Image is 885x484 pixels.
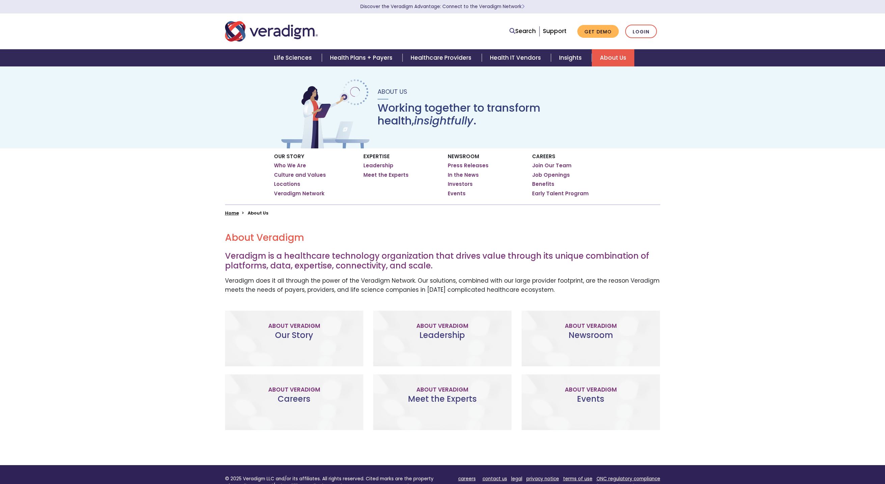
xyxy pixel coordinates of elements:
[532,181,554,188] a: Benefits
[532,162,572,169] a: Join Our Team
[225,232,660,244] h2: About Veradigm
[363,162,393,169] a: Leadership
[379,331,506,350] h3: Leadership
[597,476,660,482] a: ONC regulatory compliance
[225,251,660,271] h3: Veradigm is a healthcare technology organization that drives value through its unique combination...
[527,385,655,394] p: About Veradigm
[448,162,489,169] a: Press Releases
[551,49,592,66] a: Insights
[379,394,506,414] h3: Meet the Experts
[379,321,506,331] p: About Veradigm
[230,331,358,350] h3: Our Story
[563,476,592,482] a: terms of use
[625,25,657,38] a: Login
[378,102,606,127] h1: Working together to transform health, .
[225,20,318,42] img: Veradigm logo
[225,210,239,216] a: Home
[230,321,358,331] p: About Veradigm
[509,27,536,36] a: Search
[592,49,634,66] a: About Us
[482,49,551,66] a: Health IT Vendors
[458,476,476,482] a: careers
[527,331,655,350] h3: Newsroom
[274,162,306,169] a: Who We Are
[379,385,506,394] p: About Veradigm
[526,476,559,482] a: privacy notice
[322,49,403,66] a: Health Plans + Payers
[403,49,481,66] a: Healthcare Providers
[543,27,566,35] a: Support
[230,394,358,414] h3: Careers
[522,3,525,10] span: Learn More
[532,172,570,178] a: Job Openings
[363,172,409,178] a: Meet the Experts
[448,190,466,197] a: Events
[577,25,619,38] a: Get Demo
[482,476,507,482] a: contact us
[274,172,326,178] a: Culture and Values
[378,87,407,96] span: About Us
[230,385,358,394] p: About Veradigm
[448,181,473,188] a: Investors
[274,190,325,197] a: Veradigm Network
[274,181,300,188] a: Locations
[414,113,473,128] em: insightfully
[448,172,479,178] a: In the News
[527,394,655,414] h3: Events
[532,190,589,197] a: Early Talent Program
[266,49,322,66] a: Life Sciences
[511,476,522,482] a: legal
[225,276,660,294] p: Veradigm does it all through the power of the Veradigm Network. Our solutions, combined with our ...
[360,3,525,10] a: Discover the Veradigm Advantage: Connect to the Veradigm NetworkLearn More
[527,321,655,331] p: About Veradigm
